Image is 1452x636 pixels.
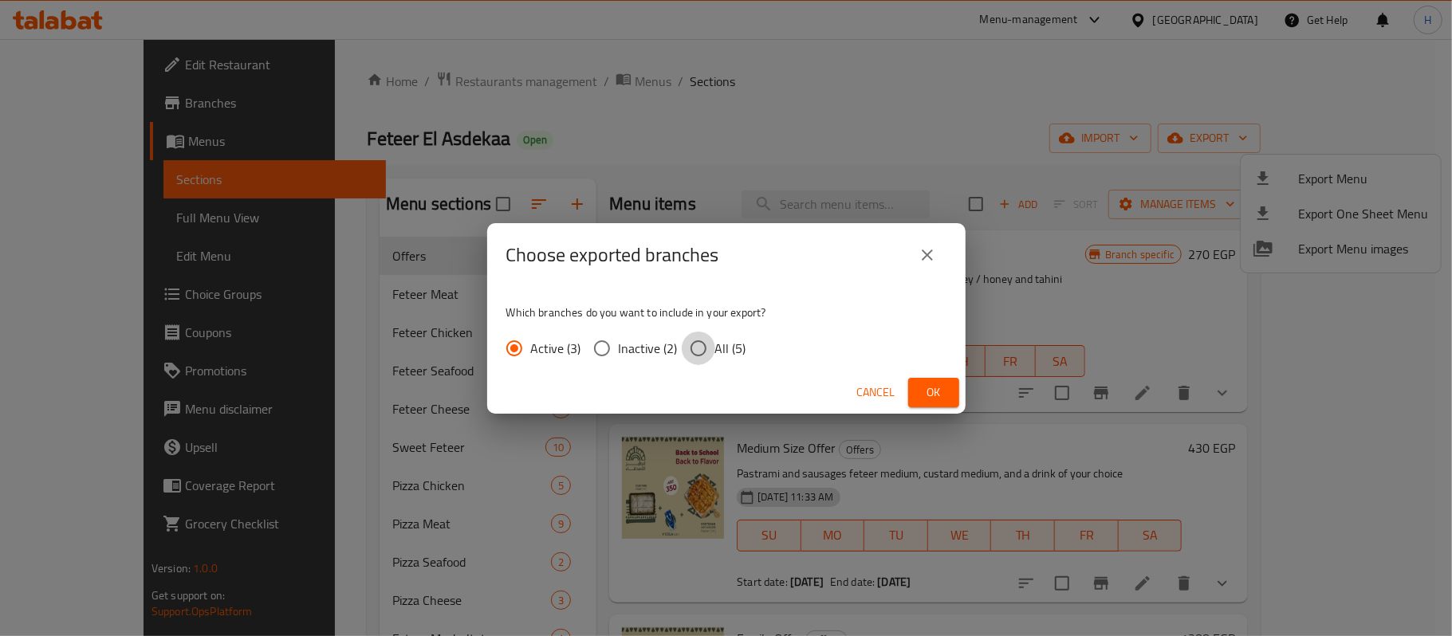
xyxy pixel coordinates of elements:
[908,236,946,274] button: close
[908,378,959,407] button: Ok
[851,378,902,407] button: Cancel
[619,339,678,358] span: Inactive (2)
[921,383,946,402] span: Ok
[857,383,895,402] span: Cancel
[531,339,581,358] span: Active (3)
[506,242,719,268] h2: Choose exported branches
[506,304,946,320] p: Which branches do you want to include in your export?
[715,339,746,358] span: All (5)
